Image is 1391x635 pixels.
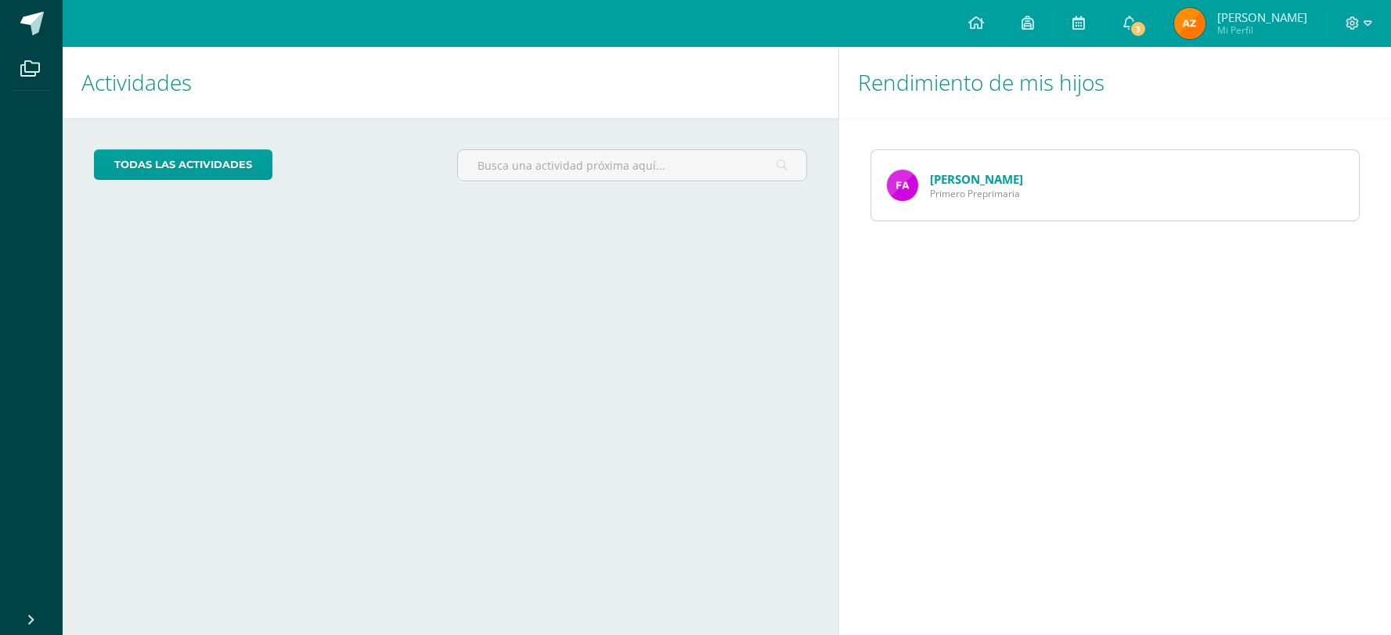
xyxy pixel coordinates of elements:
[94,149,272,180] a: todas las Actividades
[1174,8,1205,39] img: d82ac3c12ed4879cc7ed5a41dc400164.png
[1130,20,1147,38] span: 3
[1217,23,1307,37] span: Mi Perfil
[1217,9,1307,25] span: [PERSON_NAME]
[887,170,918,201] img: 52ab93529242e1aaa9861a52110c432d.png
[930,187,1023,200] span: Primero Preprimaria
[858,47,1372,118] h1: Rendimiento de mis hijos
[81,47,820,118] h1: Actividades
[930,171,1023,187] a: [PERSON_NAME]
[458,150,807,181] input: Busca una actividad próxima aquí...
